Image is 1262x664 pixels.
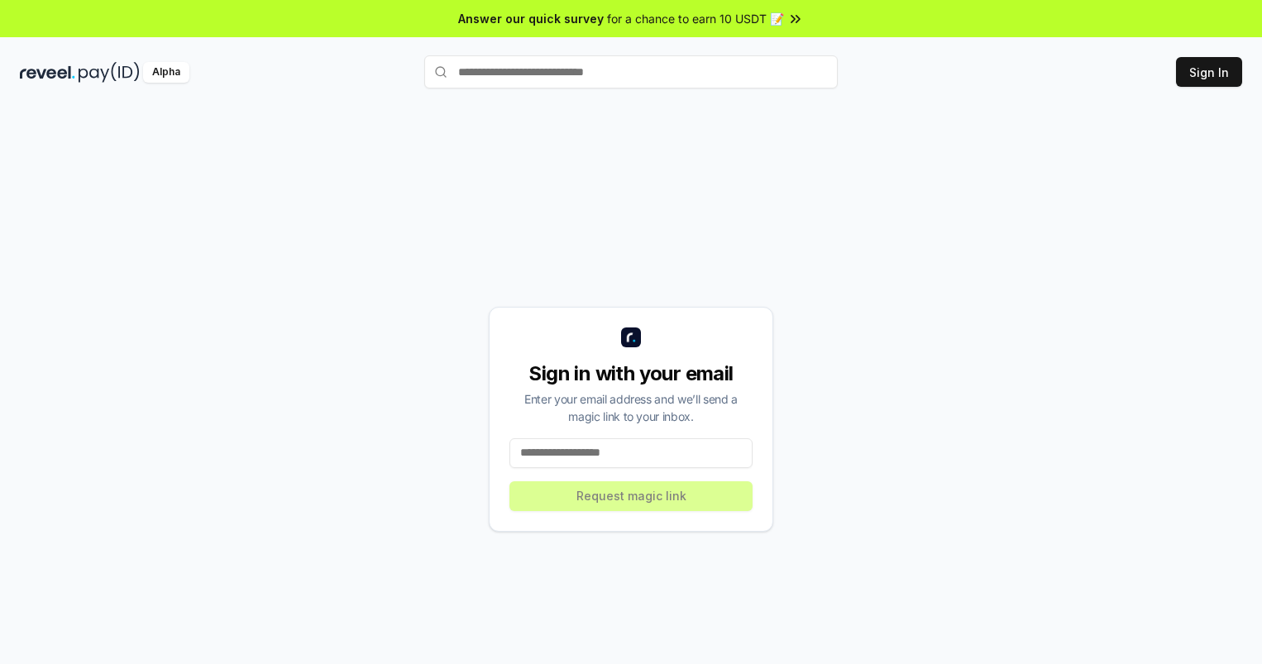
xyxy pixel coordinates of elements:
div: Enter your email address and we’ll send a magic link to your inbox. [509,390,753,425]
div: Sign in with your email [509,361,753,387]
div: Alpha [143,62,189,83]
span: Answer our quick survey [458,10,604,27]
span: for a chance to earn 10 USDT 📝 [607,10,784,27]
img: logo_small [621,327,641,347]
img: reveel_dark [20,62,75,83]
button: Sign In [1176,57,1242,87]
img: pay_id [79,62,140,83]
